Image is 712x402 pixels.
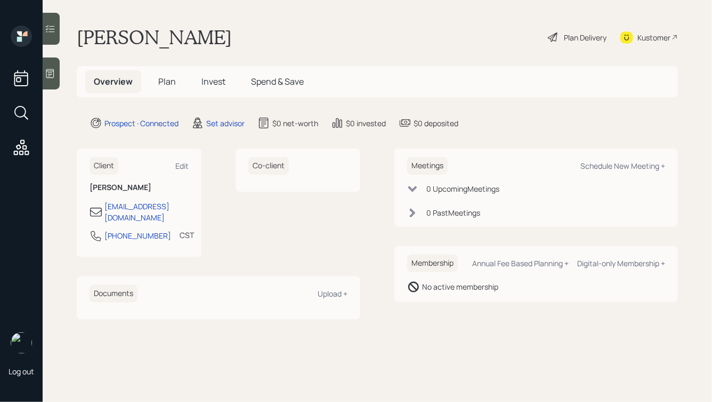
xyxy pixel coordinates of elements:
h6: Membership [407,255,458,272]
h6: Documents [90,285,137,302]
h6: Meetings [407,157,448,175]
div: Log out [9,366,34,376]
div: $0 invested [346,118,386,129]
div: Kustomer [637,32,670,43]
div: Set advisor [206,118,245,129]
div: Edit [175,161,189,171]
span: Invest [201,76,225,87]
div: $0 deposited [414,118,458,129]
div: Plan Delivery [564,32,606,43]
div: Digital-only Membership + [577,258,665,268]
div: Prospect · Connected [104,118,179,129]
span: Overview [94,76,133,87]
div: No active membership [422,281,498,292]
div: 0 Past Meeting s [426,207,480,218]
h1: [PERSON_NAME] [77,26,232,49]
img: hunter_neumayer.jpg [11,332,32,354]
span: Plan [158,76,176,87]
h6: [PERSON_NAME] [90,183,189,192]
h6: Co-client [248,157,289,175]
div: Schedule New Meeting + [580,161,665,171]
div: Annual Fee Based Planning + [472,258,569,268]
div: 0 Upcoming Meeting s [426,183,499,194]
h6: Client [90,157,118,175]
div: $0 net-worth [272,118,318,129]
div: [EMAIL_ADDRESS][DOMAIN_NAME] [104,201,189,223]
div: [PHONE_NUMBER] [104,230,171,241]
div: CST [180,229,194,241]
span: Spend & Save [251,76,304,87]
div: Upload + [318,289,347,299]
